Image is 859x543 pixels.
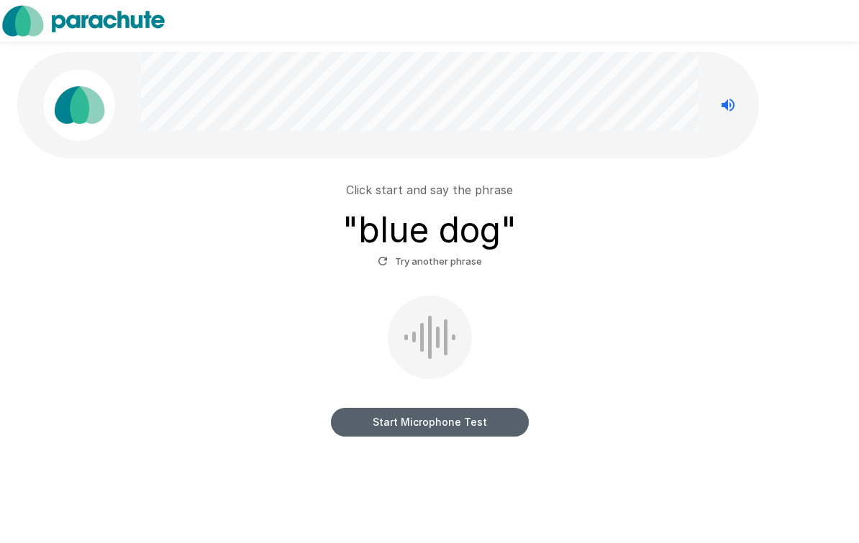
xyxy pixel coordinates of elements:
img: parachute_avatar.png [43,69,115,141]
button: Stop reading questions aloud [714,91,742,119]
button: Start Microphone Test [331,408,529,437]
h3: " blue dog " [342,210,517,250]
button: Try another phrase [374,250,486,273]
p: Click start and say the phrase [346,181,513,199]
